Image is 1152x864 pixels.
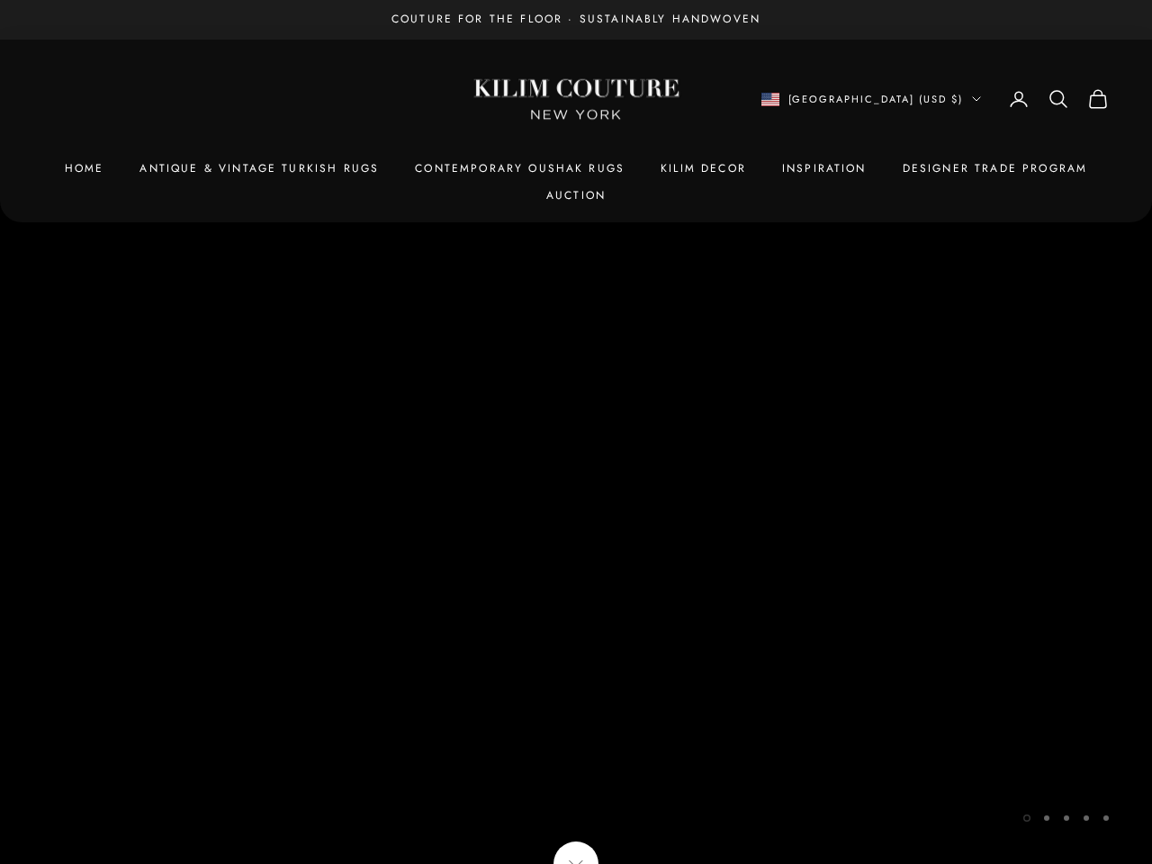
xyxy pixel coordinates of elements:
nav: Secondary navigation [761,88,1110,110]
button: Change country or currency [761,91,982,107]
a: Home [65,159,104,177]
img: United States [761,93,779,106]
a: Contemporary Oushak Rugs [415,159,625,177]
a: Antique & Vintage Turkish Rugs [139,159,379,177]
a: Inspiration [782,159,867,177]
a: Auction [546,186,606,204]
nav: Primary navigation [43,159,1109,205]
span: [GEOGRAPHIC_DATA] (USD $) [788,91,964,107]
summary: Kilim Decor [661,159,746,177]
p: Couture for the Floor · Sustainably Handwoven [391,11,760,29]
a: Designer Trade Program [903,159,1088,177]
